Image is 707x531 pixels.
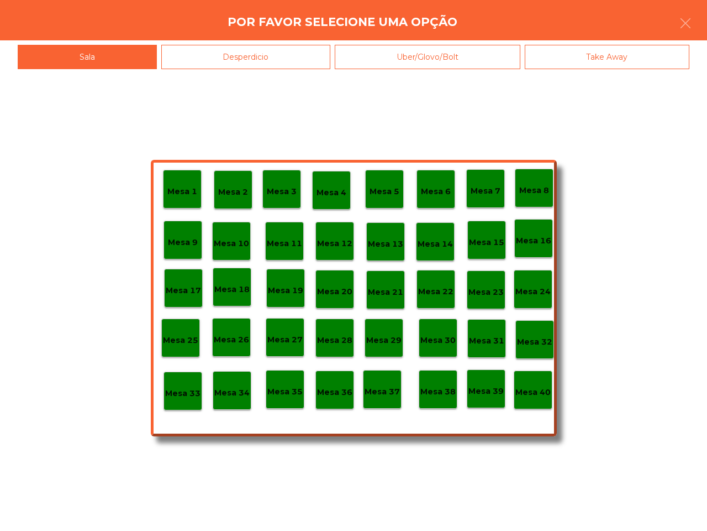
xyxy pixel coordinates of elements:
[268,284,303,297] p: Mesa 19
[335,45,520,70] div: Uber/Glovo/Bolt
[228,14,457,30] h4: Por favor selecione uma opção
[267,237,302,250] p: Mesa 11
[316,186,346,199] p: Mesa 4
[515,386,551,399] p: Mesa 40
[163,334,198,347] p: Mesa 25
[165,387,201,400] p: Mesa 33
[317,285,352,298] p: Mesa 20
[525,45,690,70] div: Take Away
[18,45,157,70] div: Sala
[519,184,549,197] p: Mesa 8
[368,238,403,251] p: Mesa 13
[267,185,297,198] p: Mesa 3
[267,386,303,398] p: Mesa 35
[420,386,456,398] p: Mesa 38
[418,285,453,298] p: Mesa 22
[218,186,248,199] p: Mesa 2
[317,334,352,347] p: Mesa 28
[421,185,451,198] p: Mesa 6
[168,236,198,249] p: Mesa 9
[214,334,249,346] p: Mesa 26
[317,386,352,399] p: Mesa 36
[214,387,250,399] p: Mesa 34
[317,237,352,250] p: Mesa 12
[366,334,402,347] p: Mesa 29
[420,334,456,347] p: Mesa 30
[214,237,249,250] p: Mesa 10
[214,283,250,296] p: Mesa 18
[516,235,551,247] p: Mesa 16
[167,185,197,198] p: Mesa 1
[469,236,504,249] p: Mesa 15
[267,334,303,346] p: Mesa 27
[166,284,201,297] p: Mesa 17
[517,336,552,348] p: Mesa 32
[418,238,453,251] p: Mesa 14
[515,285,551,298] p: Mesa 24
[468,385,504,398] p: Mesa 39
[468,286,504,299] p: Mesa 23
[471,185,500,197] p: Mesa 7
[161,45,331,70] div: Desperdicio
[370,185,399,198] p: Mesa 5
[368,286,403,299] p: Mesa 21
[365,386,400,398] p: Mesa 37
[469,335,504,347] p: Mesa 31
